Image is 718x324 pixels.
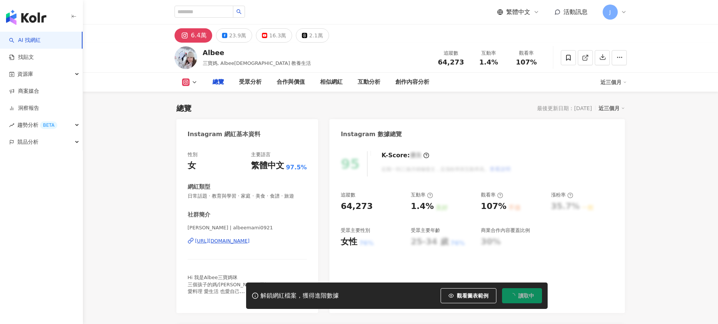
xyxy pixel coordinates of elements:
span: 繁體中文 [506,8,530,16]
div: 總覽 [213,78,224,87]
span: 競品分析 [17,134,38,150]
div: 受眾主要性別 [341,227,370,234]
div: 近三個月 [599,103,625,113]
button: 觀看圖表範例 [441,288,496,303]
div: 創作內容分析 [395,78,429,87]
span: 64,273 [438,58,464,66]
span: loading [509,292,516,299]
div: 觀看率 [481,192,503,198]
button: 2.1萬 [296,28,329,43]
a: 商案媒合 [9,88,39,95]
div: 合作與價值 [277,78,305,87]
div: 性別 [188,151,197,158]
span: 觀看圖表範例 [457,293,488,299]
span: 三寶媽, Albee[DEMOGRAPHIC_DATA] 教養生活 [203,60,311,66]
span: 活動訊息 [563,8,588,15]
div: 主要語言 [251,151,271,158]
img: logo [6,10,46,25]
div: 繁體中文 [251,160,284,172]
div: 總覽 [176,103,191,114]
div: 受眾主要年齡 [411,227,440,234]
div: 1.4% [411,201,434,212]
div: [URL][DOMAIN_NAME] [195,238,250,244]
span: 讀取中 [518,293,534,299]
div: 女 [188,160,196,172]
div: 觀看率 [512,49,541,57]
button: 讀取中 [502,288,542,303]
div: Instagram 網紅基本資料 [188,130,261,138]
span: 日常話題 · 教育與學習 · 家庭 · 美食 · 食譜 · 旅遊 [188,193,307,200]
div: 相似網紅 [320,78,343,87]
div: 6.4萬 [191,30,207,41]
div: 漲粉率 [551,192,573,198]
img: KOL Avatar [175,46,197,69]
div: 近三個月 [600,76,627,88]
div: Instagram 數據總覽 [341,130,402,138]
span: 107% [516,58,537,66]
div: 互動分析 [358,78,380,87]
div: 網紅類型 [188,183,210,191]
div: 追蹤數 [341,192,355,198]
a: searchAI 找網紅 [9,37,41,44]
span: search [236,9,242,14]
button: 16.3萬 [256,28,292,43]
span: [PERSON_NAME] | albeemami0921 [188,224,307,231]
div: 23.9萬 [229,30,246,41]
div: BETA [40,121,57,129]
div: 解鎖網紅檔案，獲得進階數據 [260,292,339,300]
div: 商業合作內容覆蓋比例 [481,227,530,234]
span: rise [9,123,14,128]
span: 趨勢分析 [17,117,57,134]
span: 97.5% [286,163,307,172]
a: [URL][DOMAIN_NAME] [188,238,307,244]
a: 找貼文 [9,54,34,61]
a: 洞察報告 [9,104,39,112]
div: 追蹤數 [437,49,465,57]
span: 1.4% [479,58,498,66]
div: 互動率 [475,49,503,57]
button: 6.4萬 [175,28,212,43]
span: J [609,8,611,16]
div: 64,273 [341,201,373,212]
div: 16.3萬 [269,30,286,41]
div: 女性 [341,236,357,248]
div: 受眾分析 [239,78,262,87]
div: Albee [203,48,311,57]
div: K-Score : [381,151,429,160]
div: 互動率 [411,192,433,198]
span: 資源庫 [17,66,33,83]
div: 107% [481,201,507,212]
button: 23.9萬 [216,28,252,43]
div: 社群簡介 [188,211,210,219]
div: 最後更新日期：[DATE] [537,105,592,111]
div: 2.1萬 [309,30,323,41]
